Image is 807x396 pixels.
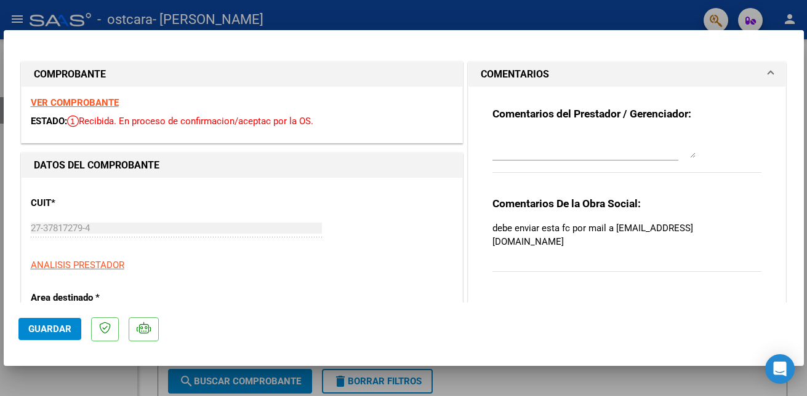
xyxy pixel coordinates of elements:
[31,97,119,108] a: VER COMPROBANTE
[31,196,158,210] p: CUIT
[28,323,71,335] span: Guardar
[492,221,762,248] p: debe enviar esta fc por mail a [EMAIL_ADDRESS][DOMAIN_NAME]
[492,108,691,120] strong: Comentarios del Prestador / Gerenciador:
[31,259,124,271] span: ANALISIS PRESTADOR
[765,354,795,384] div: Open Intercom Messenger
[18,318,81,340] button: Guardar
[34,68,106,80] strong: COMPROBANTE
[481,67,549,82] h1: COMENTARIOS
[34,159,159,171] strong: DATOS DEL COMPROBANTE
[492,197,641,210] strong: Comentarios De la Obra Social:
[31,291,158,305] p: Area destinado *
[67,116,313,127] span: Recibida. En proceso de confirmacion/aceptac por la OS.
[31,116,67,127] span: ESTADO:
[468,87,786,304] div: COMENTARIOS
[468,62,786,87] mat-expansion-panel-header: COMENTARIOS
